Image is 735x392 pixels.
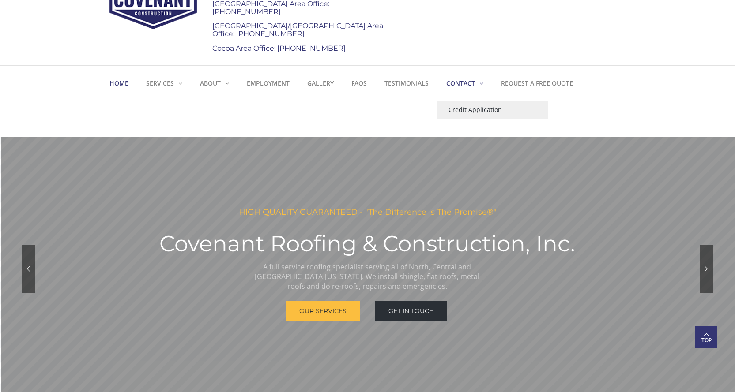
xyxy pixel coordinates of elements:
a: OUR SERVICES [286,301,360,321]
a: Credit Application [437,101,548,119]
strong: Testimonials [384,79,429,87]
a: GET IN TOUCH [375,301,447,321]
strong: Contact [446,79,475,87]
a: FAQs [343,66,376,101]
span: Top [695,336,717,345]
a: [GEOGRAPHIC_DATA]/[GEOGRAPHIC_DATA] Area Office: [PHONE_NUMBER] [212,22,383,38]
rs-layer: Covenant Roofing & Construction, Inc. [146,232,588,256]
a: About [191,66,238,101]
strong: Gallery [307,79,334,87]
a: Top [695,326,717,348]
strong: Request a Free Quote [501,79,573,87]
strong: Home [109,79,128,87]
a: Services [137,66,191,101]
a: Home [109,66,137,101]
a: Testimonials [376,66,437,101]
a: Employment [238,66,298,101]
strong: Employment [247,79,290,87]
strong: FAQs [351,79,367,87]
strong: Services [146,79,174,87]
strong: About [200,79,221,87]
rs-layer: A full service roofing specialist serving all of North, Central and [GEOGRAPHIC_DATA][US_STATE]. ... [249,262,485,296]
rs-layer: HIGH QUALITY GUARANTEED - "The Difference Is The Promise®" [239,207,497,217]
a: Request a Free Quote [492,66,582,101]
a: Cocoa Area Office: [PHONE_NUMBER] [212,44,346,52]
a: Gallery [298,66,343,101]
a: Contact [437,66,492,101]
